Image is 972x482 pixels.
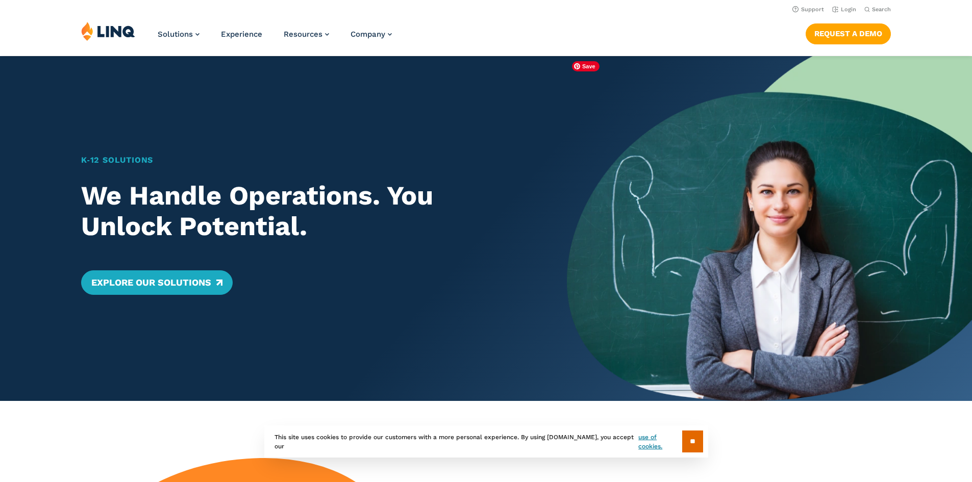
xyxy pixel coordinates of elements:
[832,6,856,13] a: Login
[806,23,891,44] a: Request a Demo
[284,30,322,39] span: Resources
[81,154,528,166] h1: K‑12 Solutions
[158,21,392,55] nav: Primary Navigation
[351,30,392,39] a: Company
[872,6,891,13] span: Search
[638,433,682,451] a: use of cookies.
[81,181,528,242] h2: We Handle Operations. You Unlock Potential.
[806,21,891,44] nav: Button Navigation
[158,30,200,39] a: Solutions
[221,30,262,39] a: Experience
[567,56,972,401] img: Home Banner
[81,270,233,295] a: Explore Our Solutions
[572,61,600,71] span: Save
[792,6,824,13] a: Support
[351,30,385,39] span: Company
[284,30,329,39] a: Resources
[81,21,135,41] img: LINQ | K‑12 Software
[864,6,891,13] button: Open Search Bar
[158,30,193,39] span: Solutions
[264,425,708,458] div: This site uses cookies to provide our customers with a more personal experience. By using [DOMAIN...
